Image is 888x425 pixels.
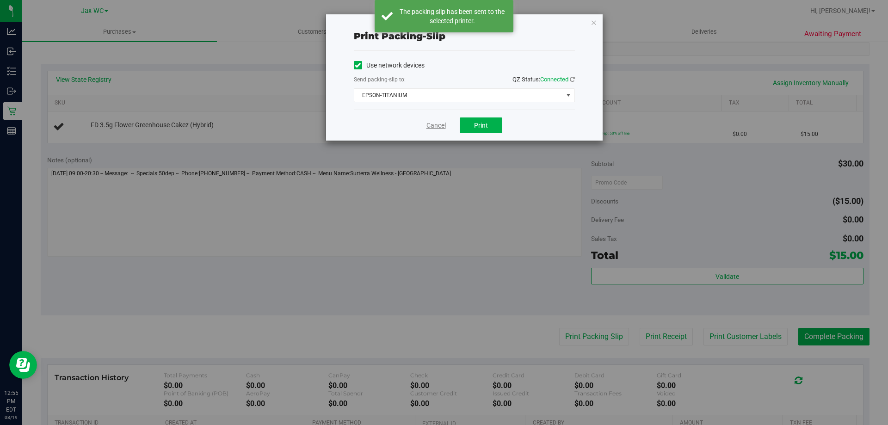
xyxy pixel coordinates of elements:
[354,89,563,102] span: EPSON-TITANIUM
[460,117,502,133] button: Print
[474,122,488,129] span: Print
[562,89,574,102] span: select
[354,61,425,70] label: Use network devices
[512,76,575,83] span: QZ Status:
[354,75,406,84] label: Send packing-slip to:
[398,7,506,25] div: The packing slip has been sent to the selected printer.
[426,121,446,130] a: Cancel
[354,31,445,42] span: Print packing-slip
[9,351,37,379] iframe: Resource center
[540,76,568,83] span: Connected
